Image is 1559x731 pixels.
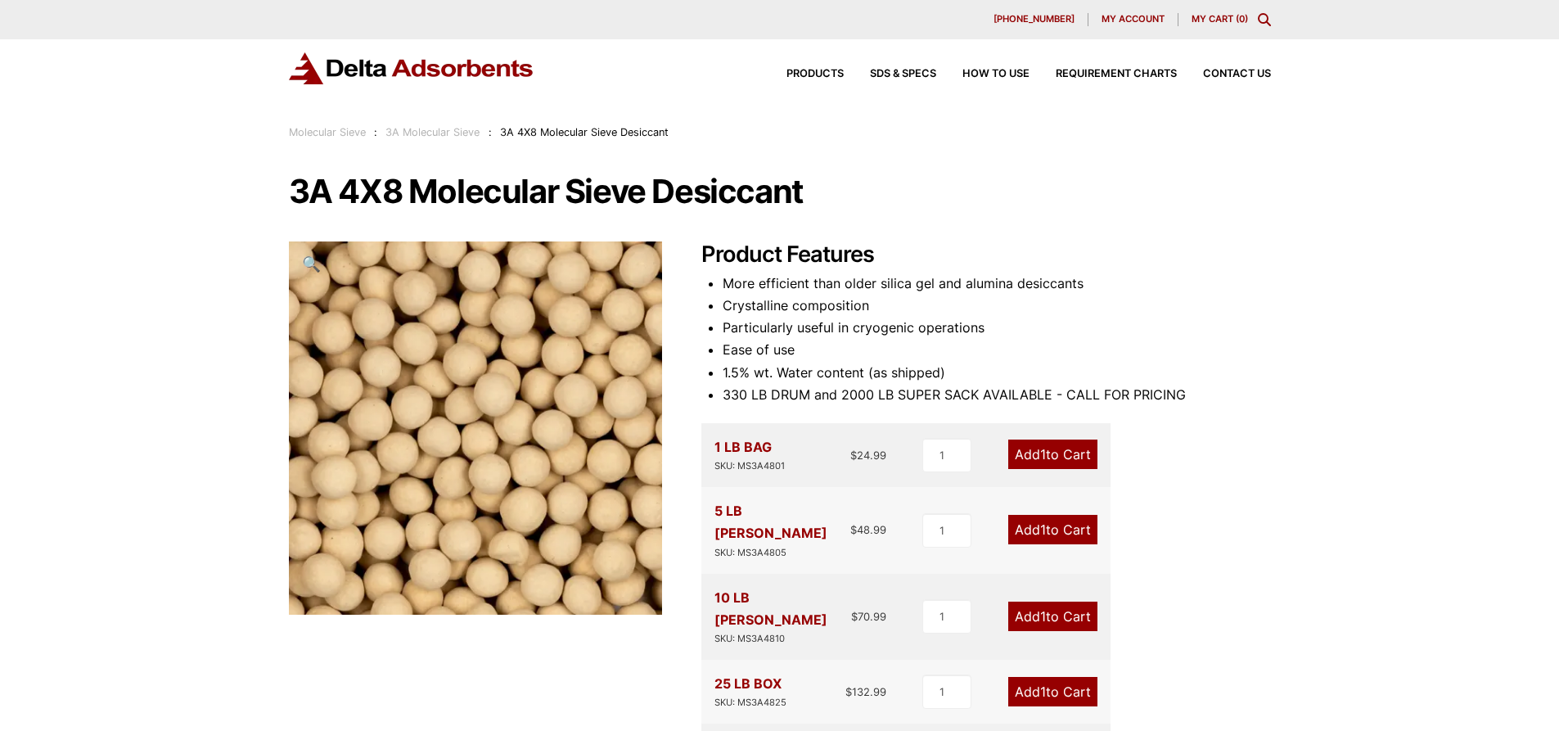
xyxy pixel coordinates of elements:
[714,500,851,560] div: 5 LB [PERSON_NAME]
[1203,69,1271,79] span: Contact Us
[786,69,844,79] span: Products
[289,52,534,84] img: Delta Adsorbents
[1088,13,1178,26] a: My account
[714,631,852,647] div: SKU: MS3A4810
[1040,521,1046,538] span: 1
[850,449,857,462] span: $
[850,523,886,536] bdi: 48.99
[1192,13,1248,25] a: My Cart (0)
[714,695,786,711] div: SKU: MS3A4825
[1177,69,1271,79] a: Contact Us
[489,126,492,138] span: :
[1239,13,1245,25] span: 0
[723,317,1271,339] li: Particularly useful in cryogenic operations
[851,610,858,623] span: $
[845,685,886,698] bdi: 132.99
[289,241,334,287] a: View full-screen image gallery
[1040,684,1046,700] span: 1
[1056,69,1177,79] span: Requirement Charts
[980,13,1088,26] a: [PHONE_NUMBER]
[844,69,936,79] a: SDS & SPECS
[1040,446,1046,463] span: 1
[289,126,366,138] a: Molecular Sieve
[994,15,1075,24] span: [PHONE_NUMBER]
[289,174,1271,209] h1: 3A 4X8 Molecular Sieve Desiccant
[714,436,785,474] div: 1 LB BAG
[851,610,886,623] bdi: 70.99
[701,241,1271,268] h2: Product Features
[714,545,851,561] div: SKU: MS3A4805
[385,126,480,138] a: 3A Molecular Sieve
[723,362,1271,384] li: 1.5% wt. Water content (as shipped)
[1258,13,1271,26] div: Toggle Modal Content
[850,449,886,462] bdi: 24.99
[714,587,852,647] div: 10 LB [PERSON_NAME]
[1040,608,1046,625] span: 1
[1102,15,1165,24] span: My account
[723,384,1271,406] li: 330 LB DRUM and 2000 LB SUPER SACK AVAILABLE - CALL FOR PRICING
[723,339,1271,361] li: Ease of use
[1008,677,1097,706] a: Add1to Cart
[723,295,1271,317] li: Crystalline composition
[962,69,1030,79] span: How to Use
[714,673,786,711] div: 25 LB BOX
[723,273,1271,295] li: More efficient than older silica gel and alumina desiccants
[845,685,852,698] span: $
[714,458,785,474] div: SKU: MS3A4801
[500,126,669,138] span: 3A 4X8 Molecular Sieve Desiccant
[302,255,321,273] span: 🔍
[374,126,377,138] span: :
[1030,69,1177,79] a: Requirement Charts
[1008,515,1097,544] a: Add1to Cart
[760,69,844,79] a: Products
[936,69,1030,79] a: How to Use
[870,69,936,79] span: SDS & SPECS
[1008,440,1097,469] a: Add1to Cart
[850,523,857,536] span: $
[1008,602,1097,631] a: Add1to Cart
